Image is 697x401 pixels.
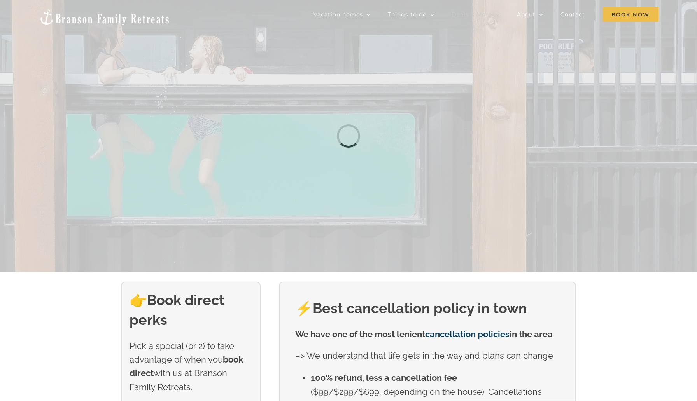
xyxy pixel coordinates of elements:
[425,329,510,339] a: cancellation policies
[517,7,543,22] a: About
[295,329,553,339] strong: We have one of the most lenient in the area
[313,12,363,17] span: Vacation homes
[311,373,457,383] strong: 100% refund, less a cancellation fee
[295,298,559,318] h2: ⚡️
[313,7,370,22] a: Vacation homes
[39,9,170,26] img: Branson Family Retreats Logo
[130,339,252,394] p: Pick a special (or 2) to take advantage of when you with us at Branson Family Retreats.
[313,300,527,316] strong: Best cancellation policy in town
[130,290,252,330] h2: 👉
[313,7,658,22] nav: Main Menu
[388,7,434,22] a: Things to do
[388,12,427,17] span: Things to do
[452,7,499,22] a: Deals & More
[517,12,536,17] span: About
[560,12,585,17] span: Contact
[560,7,585,22] a: Contact
[602,7,658,22] a: Book Now
[452,12,492,17] span: Deals & More
[295,349,559,363] p: –> We understand that life gets in the way and plans can change
[130,292,224,328] strong: Book direct perks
